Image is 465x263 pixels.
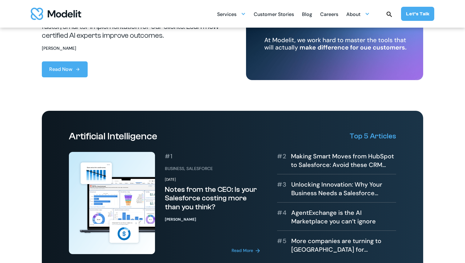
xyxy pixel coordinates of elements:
img: modelit logo [31,8,81,20]
h2: Artificial Intelligence [69,130,157,142]
div: Services [217,8,246,20]
h4: Notes from the CEO: Is your Salesforce costing more than you think? [165,185,260,212]
div: Careers [320,9,338,21]
a: home [31,8,81,20]
div: Customer Stories [254,9,294,21]
img: right arrow [256,249,260,253]
div: Making Smart Moves from HubSpot to Salesforce: Avoid these CRM Migration Mistakes [291,152,396,169]
div: 1 [170,152,172,161]
div: AgentExchange is the AI Marketplace you can’t ignore [291,208,396,226]
div: # [277,180,282,189]
div: More companies are turning to [GEOGRAPHIC_DATA] for Salesforce talent. Why aren’t you? [291,237,396,254]
div: , [184,165,185,172]
div: Read More [232,247,253,254]
div: About [346,8,370,20]
a: Customer Stories [254,8,294,20]
div: [PERSON_NAME] [165,217,260,222]
div: # [165,152,170,161]
div: # [277,152,282,161]
a: Careers [320,8,338,20]
div: Let’s Talk [406,10,429,17]
a: Read More [232,247,260,254]
div: Business [165,165,184,172]
div: 3 [283,180,286,189]
a: #3Unlocking Innovation: Why Your Business Needs a Salesforce AppExchange Package [277,180,396,197]
h3: Top 5 Articles [350,132,396,141]
a: Read Now [42,61,88,77]
div: Read Now [49,66,72,73]
a: #5More companies are turning to [GEOGRAPHIC_DATA] for Salesforce talent. Why aren’t you? [277,237,396,254]
div: 4 [283,208,286,217]
a: Let’s Talk [401,7,434,21]
a: #4AgentExchange is the AI Marketplace you can’t ignore [277,208,396,226]
div: # [277,208,282,217]
div: About [346,9,360,21]
div: [PERSON_NAME] [42,45,76,52]
div: Services [217,9,236,21]
div: Salesforce [186,165,213,172]
div: 5 [283,237,286,245]
img: arrow right [75,67,80,72]
div: Unlocking Innovation: Why Your Business Needs a Salesforce AppExchange Package [291,180,396,197]
a: Blog [302,8,312,20]
a: #2Making Smart Moves from HubSpot to Salesforce: Avoid these CRM Migration Mistakes [277,152,396,169]
div: # [277,237,282,245]
div: Blog [302,9,312,21]
div: [DATE] [165,177,260,183]
div: 2 [283,152,286,161]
